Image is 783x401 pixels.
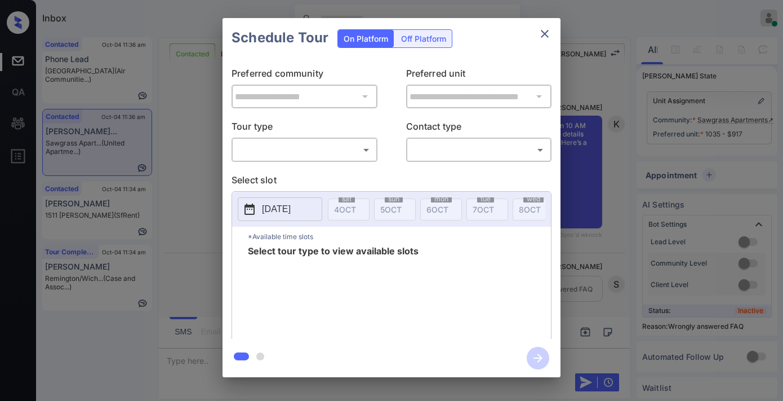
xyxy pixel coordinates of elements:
[223,18,337,58] h2: Schedule Tour
[248,227,551,246] p: *Available time slots
[262,202,291,216] p: [DATE]
[238,197,322,221] button: [DATE]
[232,173,551,191] p: Select slot
[248,246,419,337] span: Select tour type to view available slots
[338,30,394,47] div: On Platform
[406,120,552,138] p: Contact type
[395,30,452,47] div: Off Platform
[232,120,377,138] p: Tour type
[232,67,377,85] p: Preferred community
[406,67,552,85] p: Preferred unit
[533,23,556,45] button: close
